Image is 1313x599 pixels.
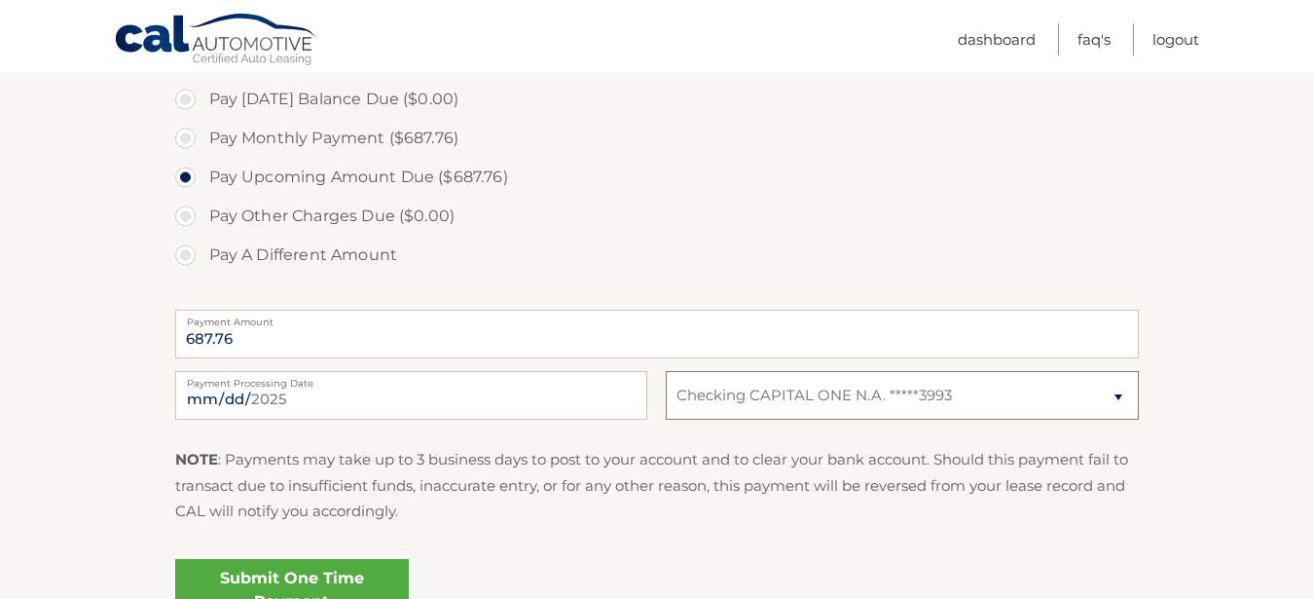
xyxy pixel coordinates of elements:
[175,158,1139,197] label: Pay Upcoming Amount Due ($687.76)
[1077,23,1111,56] a: FAQ's
[175,197,1139,236] label: Pay Other Charges Due ($0.00)
[175,371,647,420] input: Payment Date
[175,236,1139,275] label: Pay A Different Amount
[175,371,647,387] label: Payment Processing Date
[175,310,1139,358] input: Payment Amount
[958,23,1036,56] a: Dashboard
[1152,23,1199,56] a: Logout
[175,447,1139,524] p: : Payments may take up to 3 business days to post to your account and to clear your bank account....
[114,13,318,69] a: Cal Automotive
[175,310,1139,325] label: Payment Amount
[175,80,1139,119] label: Pay [DATE] Balance Due ($0.00)
[175,119,1139,158] label: Pay Monthly Payment ($687.76)
[175,450,218,468] strong: NOTE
